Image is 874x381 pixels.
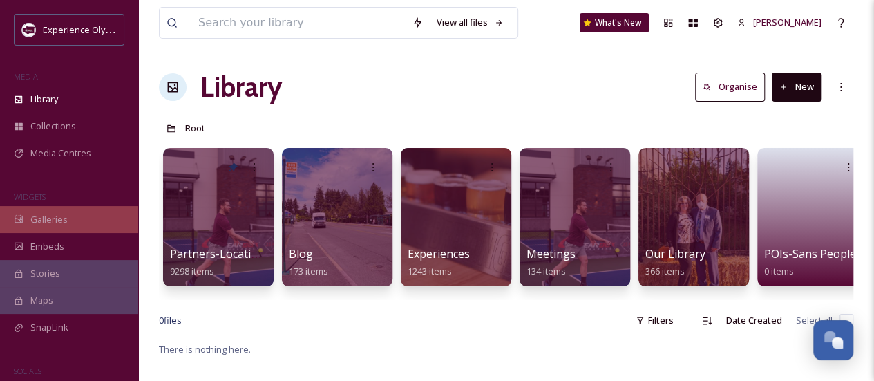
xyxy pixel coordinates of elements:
span: Collections [30,120,76,133]
button: Open Chat [813,320,853,360]
a: POIs-Sans People0 items [764,248,856,277]
span: Stories [30,267,60,280]
a: Blog173 items [289,248,328,277]
span: SOCIALS [14,366,41,376]
span: WIDGETS [14,192,46,202]
span: Blog [289,246,313,261]
a: Experiences1243 items [408,248,470,277]
span: Partners-Locations [170,246,270,261]
span: [PERSON_NAME] [753,16,821,28]
span: Media Centres [30,147,91,160]
a: Meetings134 items [526,248,576,277]
span: Library [30,93,58,106]
a: Organise [695,73,772,101]
img: download.jpeg [22,23,36,37]
span: Meetings [526,246,576,261]
span: MEDIA [14,71,38,82]
div: Filters [629,307,681,334]
span: Experiences [408,246,470,261]
a: What's New [580,13,649,32]
a: View all files [430,9,511,36]
span: 0 items [764,265,794,277]
span: Our Library [645,246,705,261]
a: Partners-Locations9298 items [170,248,270,277]
span: 1243 items [408,265,452,277]
span: 173 items [289,265,328,277]
button: New [772,73,821,101]
a: Root [185,120,205,136]
span: Galleries [30,213,68,226]
span: POIs-Sans People [764,246,856,261]
a: [PERSON_NAME] [730,9,828,36]
span: Maps [30,294,53,307]
span: 9298 items [170,265,214,277]
span: 0 file s [159,314,182,327]
span: Select all [796,314,833,327]
input: Search your library [191,8,405,38]
span: 134 items [526,265,566,277]
span: Embeds [30,240,64,253]
a: Our Library366 items [645,248,705,277]
span: Experience Olympia [43,23,125,36]
a: Library [200,66,282,108]
div: Date Created [719,307,789,334]
span: SnapLink [30,321,68,334]
span: There is nothing here. [159,343,251,355]
span: 366 items [645,265,685,277]
button: Organise [695,73,765,101]
span: Root [185,122,205,134]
